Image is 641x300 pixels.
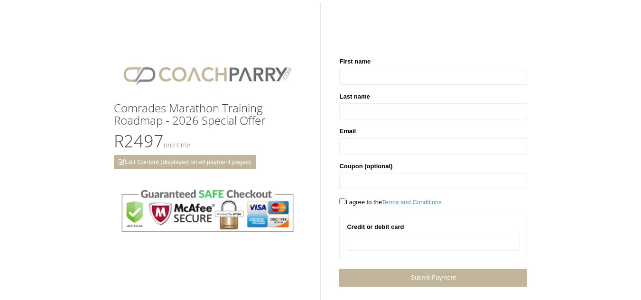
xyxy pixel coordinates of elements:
[339,269,527,286] a: Submit Payment
[339,92,370,101] label: Last name
[114,57,301,92] img: CPlogo.png
[347,222,404,232] label: Credit or debit card
[114,129,190,153] span: R2497
[339,162,392,171] label: Coupon (optional)
[114,102,301,127] h3: Comrades Marathon Training Roadmap - 2026 Special Offer
[339,57,371,66] label: First name
[164,140,190,149] small: One time
[410,274,455,281] span: Submit Payment
[382,199,442,206] a: Terms and Conditions
[353,238,513,246] iframe: Secure card payment input frame
[339,127,356,136] label: Email
[114,155,256,169] a: Edit Content (displayed on all payment pages)
[339,199,441,206] span: I agree to the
